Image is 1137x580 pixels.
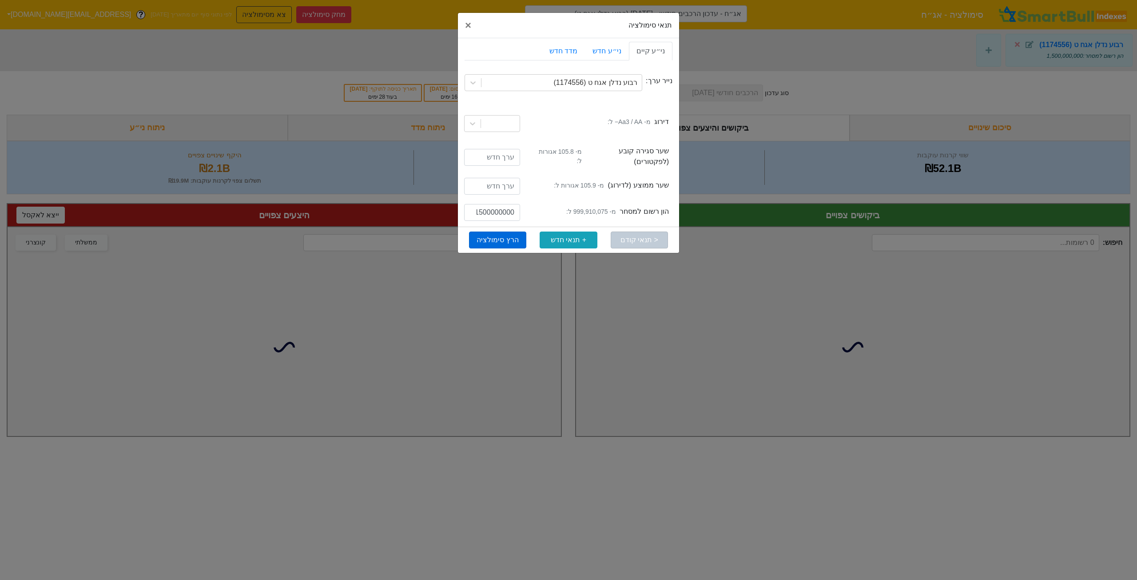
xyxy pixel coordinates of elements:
label: דירוג [604,116,669,127]
small: מ- Aa3 / AA− ל: [608,117,651,127]
label: שער ממוצע (לדירוג) [550,180,669,191]
small: מ- 105.8 אגורות ל: [534,147,582,166]
input: ערך חדש [464,178,520,195]
div: רבוע נדלן אגח ט (1174556) [553,77,637,88]
input: ערך חדש [464,149,520,166]
span: × [465,19,471,31]
a: מדד חדש [542,42,585,60]
a: ני״ע חדש [585,42,628,60]
label: נייר ערך: [646,76,672,86]
div: תנאי סימולציה [458,13,679,38]
label: שער סגירה קובע (לפקטורים) [530,146,669,167]
a: ני״ע קיים [629,42,672,60]
button: < תנאי קודם [611,232,668,248]
small: מ- 999,910,075 ל: [566,207,616,216]
button: + תנאי חדש [540,232,597,248]
label: הון רשום למסחר [563,206,669,217]
input: ערך חדש [464,204,520,221]
button: הרץ סימולציה [469,232,526,248]
small: מ- 105.9 אגורות ל: [554,181,604,190]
